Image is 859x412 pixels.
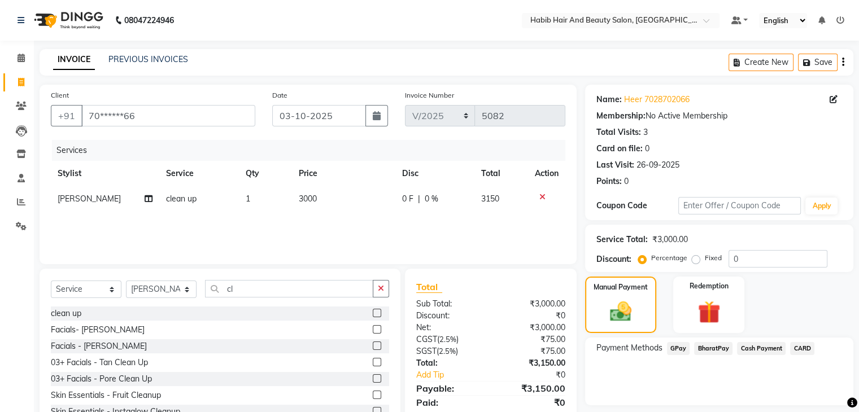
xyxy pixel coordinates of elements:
span: Cash Payment [737,342,786,355]
span: 2.5% [439,335,456,344]
a: INVOICE [53,50,95,70]
span: Total [416,281,442,293]
span: clean up [166,194,197,204]
div: Facials - [PERSON_NAME] [51,340,147,352]
span: 3150 [481,194,499,204]
div: ( ) [408,334,491,345]
div: Card on file: [596,143,643,155]
span: 1 [246,194,250,204]
label: Date [272,90,287,100]
div: ₹0 [491,310,574,322]
span: [PERSON_NAME] [58,194,121,204]
th: Action [528,161,565,186]
div: Skin Essentials - Fruit Cleanup [51,389,161,401]
a: Heer 7028702066 [624,94,690,106]
div: 0 [624,176,629,187]
div: Service Total: [596,234,648,246]
div: 26-09-2025 [636,159,679,171]
button: Create New [729,54,793,71]
span: | [418,193,420,205]
div: Total: [408,357,491,369]
th: Total [474,161,528,186]
div: 03+ Facials - Pore Clean Up [51,373,152,385]
div: Last Visit: [596,159,634,171]
div: ₹3,000.00 [491,298,574,310]
a: Add Tip [408,369,504,381]
div: Points: [596,176,622,187]
div: Services [52,140,574,161]
div: ₹3,000.00 [491,322,574,334]
b: 08047224946 [124,5,174,36]
label: Percentage [651,253,687,263]
div: Total Visits: [596,126,641,138]
th: Qty [239,161,292,186]
div: Discount: [408,310,491,322]
span: SGST [416,346,437,356]
input: Search or Scan [205,280,373,297]
button: +91 [51,105,82,126]
th: Stylist [51,161,159,186]
button: Apply [805,198,838,214]
div: ₹75.00 [491,334,574,345]
div: 03+ Facials - Tan Clean Up [51,357,148,369]
div: ₹0 [504,369,573,381]
input: Enter Offer / Coupon Code [678,197,801,214]
label: Fixed [705,253,722,263]
a: PREVIOUS INVOICES [108,54,188,64]
div: ₹0 [491,396,574,409]
span: 3000 [299,194,317,204]
button: Save [798,54,838,71]
div: Name: [596,94,622,106]
div: clean up [51,308,81,319]
th: Disc [395,161,474,186]
div: ₹3,000.00 [652,234,688,246]
div: Membership: [596,110,646,122]
span: BharatPay [694,342,732,355]
span: CARD [790,342,814,355]
div: Sub Total: [408,298,491,310]
span: 2.5% [439,347,456,356]
div: Discount: [596,253,631,265]
span: GPay [667,342,690,355]
th: Price [292,161,395,186]
th: Service [159,161,239,186]
label: Invoice Number [405,90,454,100]
div: 0 [645,143,649,155]
img: logo [29,5,106,36]
span: CGST [416,334,437,344]
div: ₹3,150.00 [491,357,574,369]
span: Payment Methods [596,342,662,354]
div: Facials- [PERSON_NAME] [51,324,145,336]
span: 0 % [425,193,438,205]
div: Paid: [408,396,491,409]
div: Payable: [408,382,491,395]
input: Search by Name/Mobile/Email/Code [81,105,255,126]
img: _cash.svg [603,299,638,324]
label: Client [51,90,69,100]
div: ₹3,150.00 [491,382,574,395]
div: ( ) [408,345,491,357]
img: _gift.svg [691,298,727,326]
div: ₹75.00 [491,345,574,357]
span: 0 F [402,193,413,205]
div: 3 [643,126,648,138]
div: Net: [408,322,491,334]
div: Coupon Code [596,200,678,212]
label: Manual Payment [594,282,648,292]
label: Redemption [690,281,729,291]
div: No Active Membership [596,110,842,122]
